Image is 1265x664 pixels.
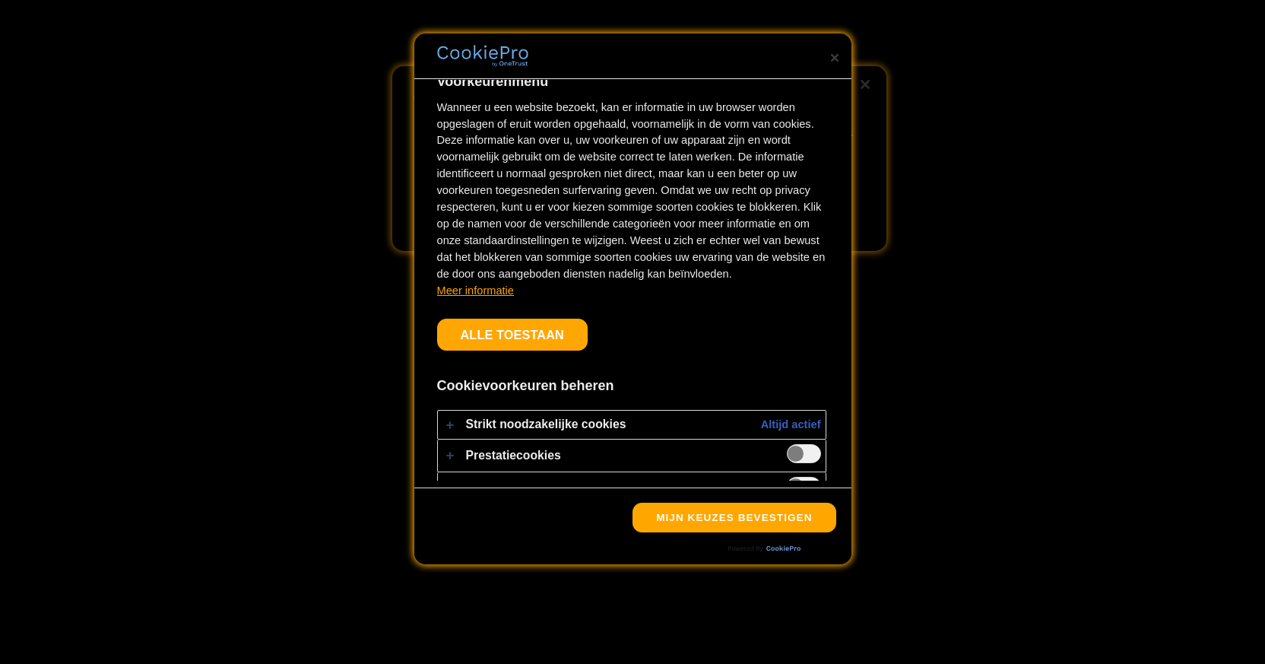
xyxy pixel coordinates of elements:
[414,33,851,564] div: Voorkeurenmenu
[437,45,528,67] img: Bedrijfslogo
[437,71,826,92] h2: Voorkeurenmenu
[437,284,515,297] a: Meer informatie over uw privacy, opent in een nieuw tabblad
[728,545,801,553] img: Powered by OneTrust Opent in een nieuw tabblad
[437,41,528,71] div: Bedrijfslogo
[818,41,851,75] button: Sluiten
[437,100,826,300] div: Wanneer u een website bezoekt, kan er informatie in uw browser worden opgeslagen of eruit worden ...
[437,377,826,402] h3: Cookievoorkeuren beheren
[728,545,844,564] a: Powered by OneTrust Opent in een nieuw tabblad
[437,319,588,351] button: Alle toestaan
[632,503,835,533] button: Mijn keuzes bevestigen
